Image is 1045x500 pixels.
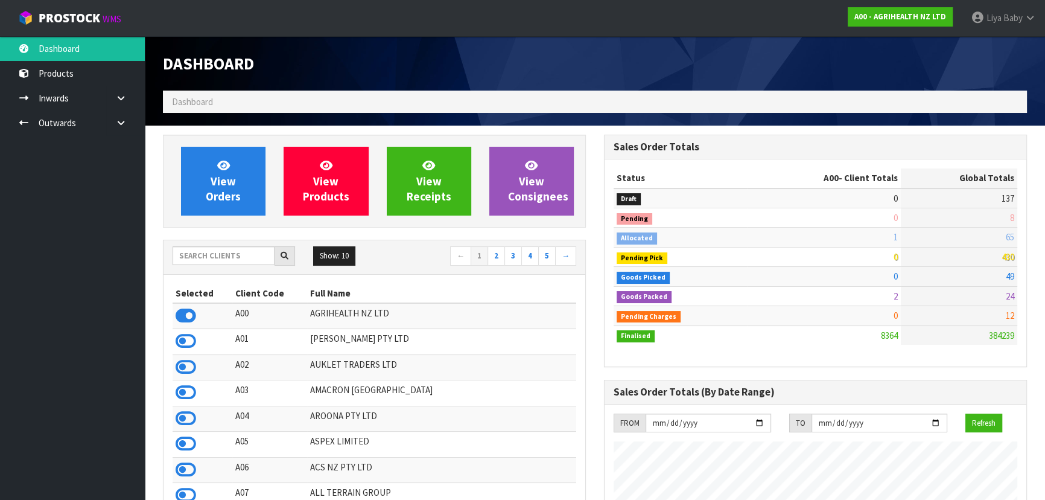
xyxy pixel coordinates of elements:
img: cube-alt.png [18,10,33,25]
span: 0 [894,193,898,204]
span: 137 [1002,193,1014,204]
span: 12 [1006,310,1014,321]
td: A02 [232,354,307,380]
a: → [555,246,576,266]
span: 1 [894,231,898,243]
span: Dashboard [172,96,213,107]
span: 0 [894,310,898,321]
td: AUKLET TRADERS LTD [307,354,576,380]
td: A01 [232,329,307,354]
span: Pending Pick [617,252,667,264]
a: 1 [471,246,488,266]
div: TO [789,414,812,433]
span: 49 [1006,271,1014,282]
a: ViewConsignees [489,147,574,216]
h3: Sales Order Totals [614,141,1017,153]
span: 24 [1006,290,1014,302]
span: View Consignees [508,158,568,204]
td: AROONA PTY LTD [307,406,576,431]
a: A00 - AGRIHEALTH NZ LTD [848,7,953,27]
span: Finalised [617,330,655,342]
span: Goods Packed [617,291,672,303]
a: ViewOrders [181,147,265,216]
span: A00 [824,172,839,184]
span: 384239 [989,330,1014,341]
input: Search clients [173,246,275,265]
th: Global Totals [901,168,1017,188]
td: A06 [232,457,307,482]
a: 4 [521,246,539,266]
td: A03 [232,380,307,406]
th: Full Name [307,284,576,303]
span: View Products [303,158,349,204]
span: Dashboard [163,53,254,74]
th: Client Code [232,284,307,303]
button: Refresh [965,414,1002,433]
th: Status [614,168,747,188]
td: A04 [232,406,307,431]
span: Baby [1003,12,1023,24]
span: ProStock [39,10,100,26]
a: 5 [538,246,556,266]
small: WMS [103,13,121,25]
td: AGRIHEALTH NZ LTD [307,303,576,329]
span: View Orders [206,158,241,204]
nav: Page navigation [384,246,577,268]
th: Selected [173,284,232,303]
span: Pending Charges [617,311,681,323]
a: ← [450,246,471,266]
span: View Receipts [407,158,451,204]
button: Show: 10 [313,246,355,266]
span: 8 [1010,212,1014,223]
a: ViewProducts [284,147,368,216]
span: Allocated [617,232,657,245]
td: [PERSON_NAME] PTY LTD [307,329,576,354]
span: 0 [894,212,898,223]
div: FROM [614,414,646,433]
td: AMACRON [GEOGRAPHIC_DATA] [307,380,576,406]
h3: Sales Order Totals (By Date Range) [614,386,1017,398]
th: - Client Totals [747,168,901,188]
td: A00 [232,303,307,329]
span: 65 [1006,231,1014,243]
span: 430 [1002,251,1014,263]
span: 8364 [881,330,898,341]
span: 2 [894,290,898,302]
span: Pending [617,213,652,225]
td: A05 [232,432,307,457]
a: 3 [504,246,522,266]
span: 0 [894,271,898,282]
span: Liya [986,12,1002,24]
span: Draft [617,193,641,205]
td: ACS NZ PTY LTD [307,457,576,482]
span: 0 [894,251,898,263]
strong: A00 - AGRIHEALTH NZ LTD [854,11,946,22]
a: 2 [488,246,505,266]
span: Goods Picked [617,272,670,284]
td: ASPEX LIMITED [307,432,576,457]
a: ViewReceipts [387,147,471,216]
